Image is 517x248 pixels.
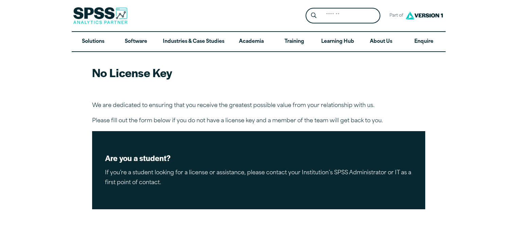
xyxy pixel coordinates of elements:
a: Enquire [402,32,445,52]
a: Learning Hub [316,32,360,52]
a: About Us [360,32,402,52]
form: Site Header Search Form [306,8,380,24]
p: Please fill out the form below if you do not have a license key and a member of the team will get... [92,116,425,126]
svg: Search magnifying glass icon [311,13,316,18]
p: If you’re a student looking for a license or assistance, please contact your Institution’s SPSS A... [105,168,412,188]
nav: Desktop version of site main menu [72,32,446,52]
img: Version1 Logo [404,9,445,22]
a: Software [115,32,157,52]
a: Industries & Case Studies [157,32,230,52]
a: Training [273,32,315,52]
a: Academia [230,32,273,52]
a: Solutions [72,32,115,52]
h2: No License Key [92,65,425,80]
h2: Are you a student? [105,153,412,163]
span: Part of [386,11,404,21]
p: We are dedicated to ensuring that you receive the greatest possible value from your relationship ... [92,101,425,111]
button: Search magnifying glass icon [307,10,320,22]
img: SPSS Analytics Partner [73,7,127,24]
